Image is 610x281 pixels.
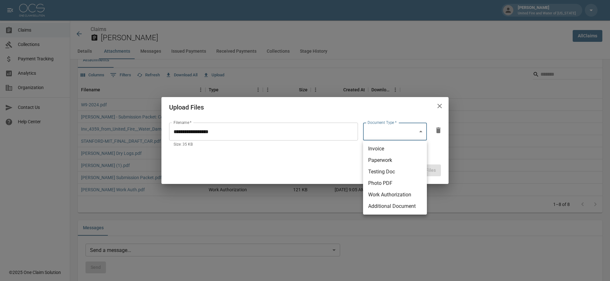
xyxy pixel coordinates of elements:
[363,178,427,189] li: Photo PDF
[363,189,427,201] li: Work Authorization
[363,166,427,178] li: Testing Doc
[363,201,427,212] li: Additional Document
[363,155,427,166] li: Paperwork
[363,143,427,155] li: Invoice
